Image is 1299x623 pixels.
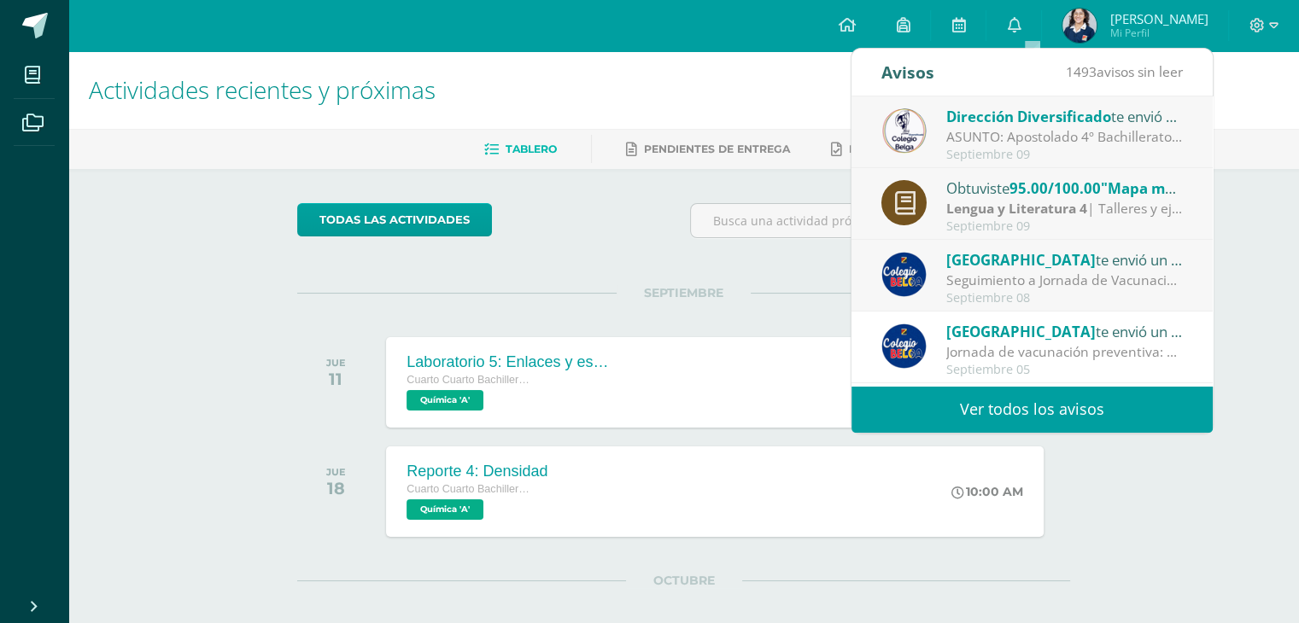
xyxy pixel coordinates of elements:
span: avisos sin leer [1066,62,1183,81]
div: Septiembre 09 [946,148,1184,162]
span: Química 'A' [407,390,483,410]
div: Seguimiento a Jornada de Vacunación: Reciban un cordial saludo. Gracias al buen desarrollo y a la... [946,271,1184,290]
span: SEPTIEMBRE [617,285,751,300]
img: 544bf8086bc8165e313644037ea68f8d.png [881,108,927,154]
span: 95.00/100.00 [1009,178,1101,198]
div: Laboratorio 5: Enlaces y estructura [PERSON_NAME] [407,353,611,371]
img: bd3d84bdb825b35331ab2c7f1ece6066.png [1062,9,1097,43]
span: Cuarto Cuarto Bachillerato en Ciencias y Letras [407,483,535,495]
img: 919ad801bb7643f6f997765cf4083301.png [881,323,927,369]
div: te envió un aviso [946,320,1184,342]
span: Pendientes de entrega [644,143,790,155]
span: [GEOGRAPHIC_DATA] [946,322,1096,341]
span: Entregadas [849,143,925,155]
span: Actividades recientes y próximas [89,73,436,106]
span: Química 'A' [407,499,483,520]
div: ASUNTO: Apostolado 4º Bachillerato CCLL : ASUNTO: Apostolado 4º Bachillerato CCLL Estimados Padre... [946,127,1184,147]
strong: Lengua y Literatura 4 [946,199,1087,218]
div: Obtuviste en [946,177,1184,199]
span: OCTUBRE [626,573,742,588]
img: 919ad801bb7643f6f997765cf4083301.png [881,252,927,297]
div: Septiembre 09 [946,219,1184,234]
a: Entregadas [831,136,925,163]
div: 11 [326,369,346,389]
div: Avisos [881,49,934,96]
a: Ver todos los avisos [851,386,1213,433]
div: Septiembre 05 [946,363,1184,377]
a: todas las Actividades [297,203,492,236]
div: Jornada de vacunación preventiva: Estimados Padres y Estimadas Madres de Familia: Deseándoles un ... [946,342,1184,362]
span: [GEOGRAPHIC_DATA] [946,250,1096,270]
div: Reporte 4: Densidad [407,463,547,480]
div: 10:00 AM [951,484,1023,499]
a: Pendientes de entrega [626,136,790,163]
a: Tablero [484,136,557,163]
span: Cuarto Cuarto Bachillerato en Ciencias y Letras [407,374,535,386]
span: Tablero [506,143,557,155]
div: te envió un aviso [946,248,1184,271]
div: JUE [326,466,346,478]
div: Septiembre 08 [946,291,1184,306]
span: 1493 [1066,62,1097,81]
span: [PERSON_NAME] [1109,10,1208,27]
div: | Talleres y ejercicios [946,199,1184,218]
span: Dirección Diversificado [946,107,1111,126]
span: Mi Perfil [1109,26,1208,40]
div: 18 [326,478,346,498]
div: JUE [326,357,346,369]
div: te envió un aviso [946,105,1184,127]
input: Busca una actividad próxima aquí... [691,204,1069,237]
